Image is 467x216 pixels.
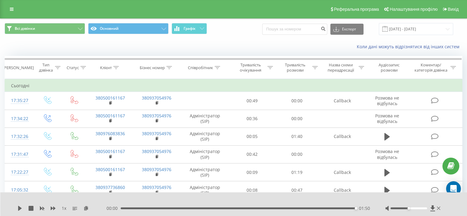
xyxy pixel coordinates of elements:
[140,65,165,70] div: Бізнес номер
[180,181,230,199] td: Адміністратор (SIP)
[334,7,379,12] span: Реферальна програма
[142,184,171,190] a: 380937054976
[375,113,399,124] span: Розмова не відбулась
[3,65,34,70] div: [PERSON_NAME]
[274,163,319,181] td: 01:19
[230,110,274,128] td: 00:36
[11,184,27,196] div: 17:05:32
[100,65,112,70] div: Клієнт
[230,163,274,181] td: 00:09
[371,62,407,73] div: Аудіозапис розмови
[95,113,125,119] a: 380500161167
[319,181,365,199] td: Callback
[95,148,125,154] a: 380500161167
[375,95,399,106] span: Розмова не відбулась
[88,23,169,34] button: Основний
[95,184,125,190] a: 380937736860
[107,205,121,211] span: 00:00
[274,110,319,128] td: 00:00
[95,95,125,101] a: 380500161167
[355,207,357,210] div: Accessibility label
[230,128,274,145] td: 00:05
[413,62,449,73] div: Коментар/категорія дзвінка
[407,207,410,210] div: Accessibility label
[359,205,370,211] span: 01:50
[325,62,357,73] div: Назва схеми переадресації
[5,80,462,92] td: Сьогодні
[11,131,27,143] div: 17:32:26
[67,65,79,70] div: Статус
[95,167,125,172] a: 380500161167
[39,62,53,73] div: Тип дзвінка
[11,148,27,160] div: 17:31:47
[274,128,319,145] td: 01:40
[230,181,274,199] td: 00:08
[180,128,230,145] td: Адміністратор (SIP)
[230,92,274,110] td: 00:49
[5,23,85,34] button: Всі дзвінки
[142,113,171,119] a: 380937054976
[230,145,274,163] td: 00:42
[319,128,365,145] td: Callback
[15,26,35,31] span: Всі дзвінки
[95,131,125,136] a: 380976083836
[235,62,266,73] div: Тривалість очікування
[274,92,319,110] td: 00:00
[330,24,364,35] button: Експорт
[274,145,319,163] td: 00:00
[142,167,171,172] a: 380937054976
[142,95,171,101] a: 380937054976
[446,181,461,196] div: Open Intercom Messenger
[274,181,319,199] td: 00:47
[62,205,66,211] span: 1 x
[180,110,230,128] td: Адміністратор (SIP)
[390,7,438,12] span: Налаштування профілю
[375,148,399,160] span: Розмова не відбулась
[11,113,27,125] div: 17:34:22
[11,166,27,178] div: 17:22:27
[142,131,171,136] a: 380937054976
[172,23,207,34] button: Графік
[448,7,459,12] span: Вихід
[188,65,213,70] div: Співробітник
[184,26,196,31] span: Графік
[180,163,230,181] td: Адміністратор (SIP)
[262,24,327,35] input: Пошук за номером
[142,148,171,154] a: 380937054976
[319,92,365,110] td: Callback
[357,44,462,49] a: Коли дані можуть відрізнятися вiд інших систем
[11,95,27,107] div: 17:35:27
[319,163,365,181] td: Callback
[280,62,311,73] div: Тривалість розмови
[180,145,230,163] td: Адміністратор (SIP)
